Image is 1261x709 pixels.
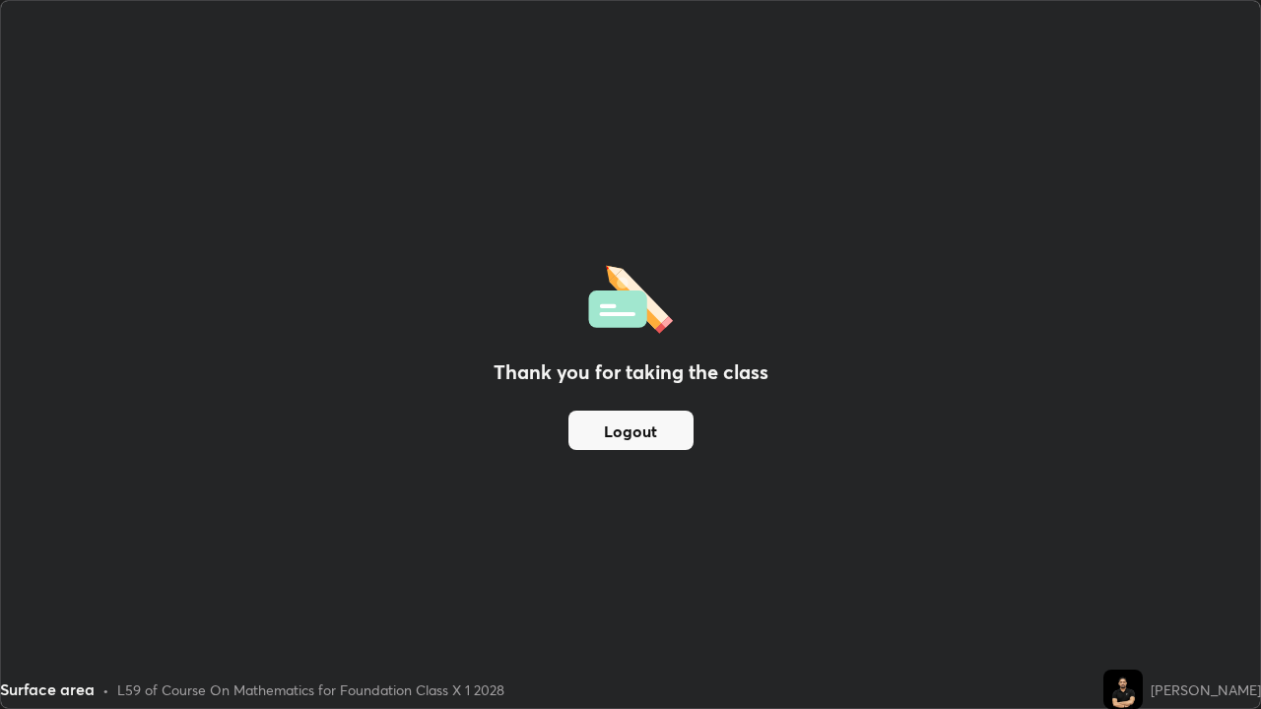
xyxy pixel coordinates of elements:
div: [PERSON_NAME] [1151,679,1261,700]
button: Logout [568,411,694,450]
img: offlineFeedback.1438e8b3.svg [588,259,673,334]
h2: Thank you for taking the class [494,357,768,387]
div: L59 of Course On Mathematics for Foundation Class X 1 2028 [117,679,504,700]
div: • [102,679,109,700]
img: ab0740807ae34c7c8029332c0967adf3.jpg [1103,670,1143,709]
